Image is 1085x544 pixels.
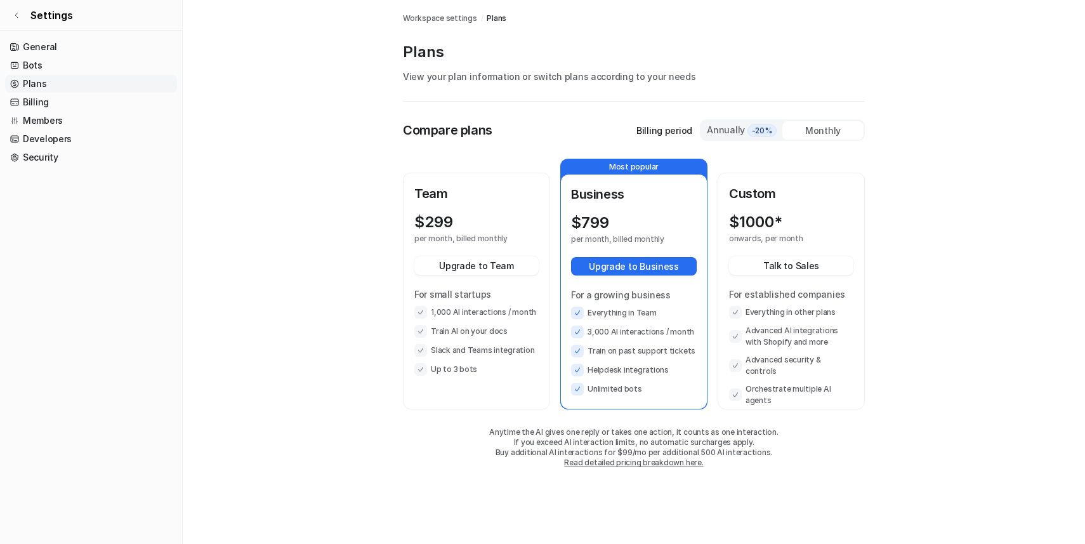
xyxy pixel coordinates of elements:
a: Developers [5,130,177,148]
p: Custom [729,184,853,203]
li: Everything in Team [571,307,697,319]
div: Monthly [782,121,864,140]
p: For established companies [729,288,853,301]
li: Slack and Teams integration [414,344,539,357]
div: Annually [706,123,777,137]
p: per month, billed monthly [571,234,674,244]
p: $ 799 [571,214,609,232]
span: / [481,13,483,24]
a: Plans [487,13,506,24]
li: Orchestrate multiple AI agents [729,383,853,406]
p: Compare plans [403,121,492,140]
li: Up to 3 bots [414,363,539,376]
li: 1,000 AI interactions / month [414,306,539,319]
p: Buy additional AI interactions for $99/mo per additional 500 AI interactions. [403,448,865,458]
li: Train on past support tickets [571,345,697,357]
li: Helpdesk integrations [571,364,697,376]
span: Settings [30,8,73,23]
p: onwards, per month [729,234,831,244]
p: Business [571,185,697,204]
p: $ 1000* [729,213,782,231]
a: Security [5,149,177,166]
button: Upgrade to Team [414,256,539,275]
p: For small startups [414,288,539,301]
p: View your plan information or switch plans according to your needs [403,70,865,83]
span: -20% [747,124,777,137]
p: Plans [403,42,865,62]
p: per month, billed monthly [414,234,516,244]
li: Advanced security & controls [729,354,853,377]
li: Everything in other plans [729,306,853,319]
li: Unlimited bots [571,383,697,395]
p: Anytime the AI gives one reply or takes one action, it counts as one interaction. [403,427,865,437]
a: Plans [5,75,177,93]
a: Billing [5,93,177,111]
a: Bots [5,56,177,74]
li: Train AI on your docs [414,325,539,338]
p: For a growing business [571,288,697,302]
p: Team [414,184,539,203]
a: Workspace settings [403,13,477,24]
li: Advanced AI integrations with Shopify and more [729,325,853,348]
p: $ 299 [414,213,453,231]
button: Talk to Sales [729,256,853,275]
p: Billing period [636,124,692,137]
a: Members [5,112,177,129]
a: General [5,38,177,56]
li: 3,000 AI interactions / month [571,326,697,338]
p: Most popular [561,159,707,175]
a: Read detailed pricing breakdown here. [564,458,703,467]
p: If you exceed AI interaction limits, no automatic surcharges apply. [403,437,865,448]
button: Upgrade to Business [571,257,697,275]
